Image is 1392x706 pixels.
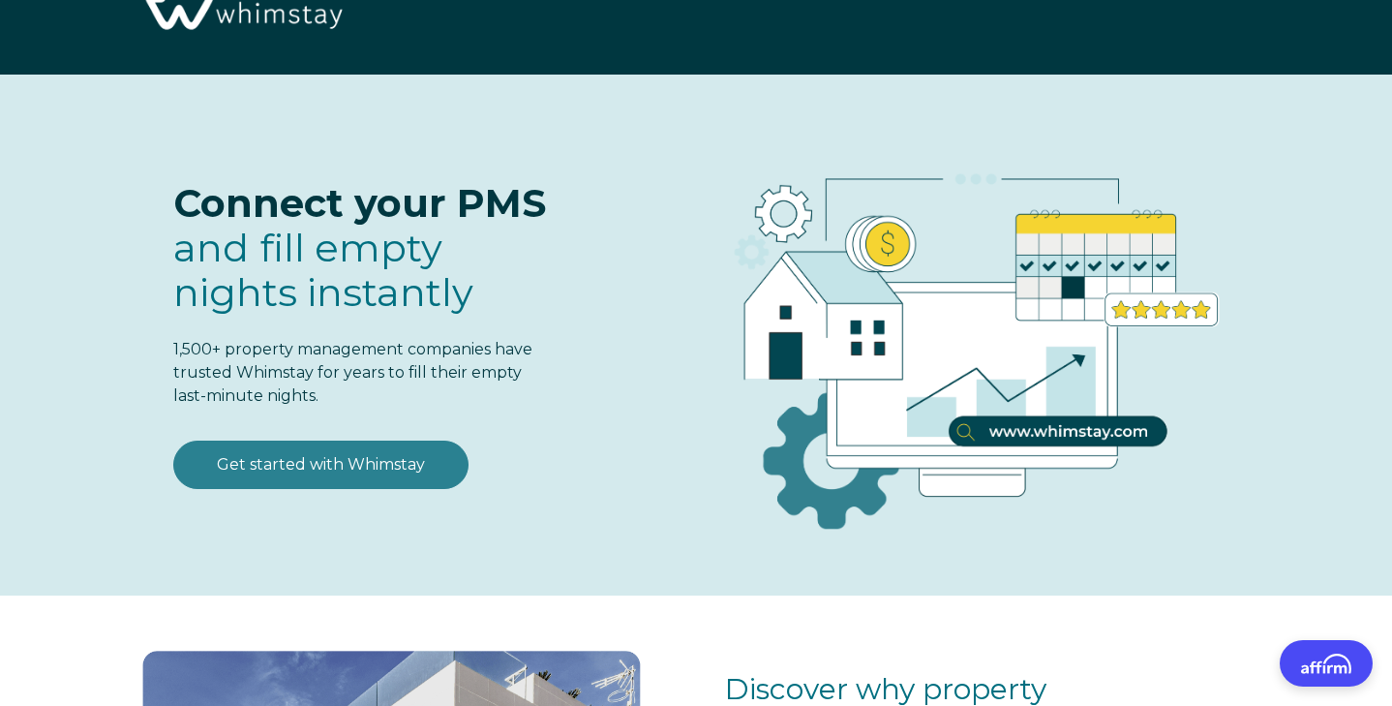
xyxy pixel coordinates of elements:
[624,113,1306,561] img: RBO Ilustrations-03
[173,224,473,316] span: fill empty nights instantly
[173,340,532,405] span: 1,500+ property management companies have trusted Whimstay for years to fill their empty last-min...
[173,224,473,316] span: and
[173,179,546,227] span: Connect your PMS
[173,441,469,489] a: Get started with Whimstay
